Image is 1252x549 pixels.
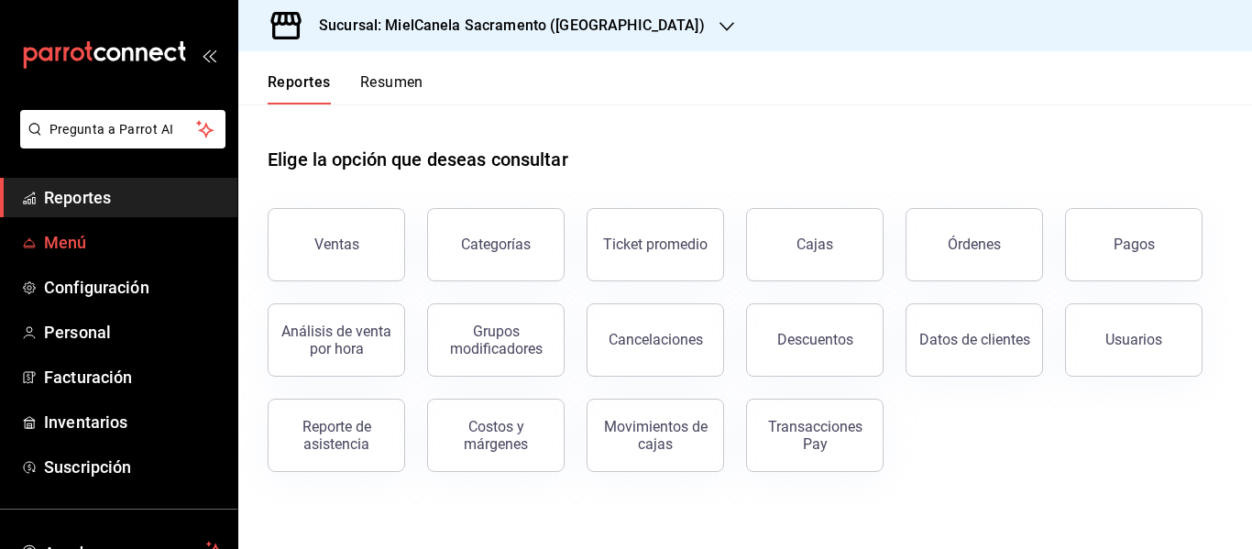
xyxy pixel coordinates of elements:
span: Facturación [44,365,223,390]
h3: Sucursal: MielCanela Sacramento ([GEOGRAPHIC_DATA]) [304,15,705,37]
div: Reporte de asistencia [280,418,393,453]
button: Ventas [268,208,405,281]
button: open_drawer_menu [202,48,216,62]
button: Transacciones Pay [746,399,884,472]
button: Análisis de venta por hora [268,303,405,377]
div: Ventas [314,236,359,253]
button: Usuarios [1065,303,1203,377]
span: Suscripción [44,455,223,479]
span: Menú [44,230,223,255]
button: Cancelaciones [587,303,724,377]
div: Movimientos de cajas [599,418,712,453]
div: Datos de clientes [919,331,1030,348]
button: Pagos [1065,208,1203,281]
div: Usuarios [1105,331,1162,348]
button: Resumen [360,73,423,104]
div: Categorías [461,236,531,253]
button: Datos de clientes [906,303,1043,377]
div: navigation tabs [268,73,423,104]
button: Reportes [268,73,331,104]
div: Cajas [796,234,834,256]
span: Configuración [44,275,223,300]
span: Inventarios [44,410,223,434]
div: Órdenes [948,236,1001,253]
button: Movimientos de cajas [587,399,724,472]
button: Categorías [427,208,565,281]
div: Transacciones Pay [758,418,872,453]
button: Ticket promedio [587,208,724,281]
div: Descuentos [777,331,853,348]
div: Análisis de venta por hora [280,323,393,357]
button: Reporte de asistencia [268,399,405,472]
a: Pregunta a Parrot AI [13,133,225,152]
h1: Elige la opción que deseas consultar [268,146,568,173]
div: Pagos [1114,236,1155,253]
div: Cancelaciones [609,331,703,348]
button: Órdenes [906,208,1043,281]
span: Reportes [44,185,223,210]
div: Costos y márgenes [439,418,553,453]
span: Personal [44,320,223,345]
button: Costos y márgenes [427,399,565,472]
div: Grupos modificadores [439,323,553,357]
button: Pregunta a Parrot AI [20,110,225,148]
button: Grupos modificadores [427,303,565,377]
a: Cajas [746,208,884,281]
button: Descuentos [746,303,884,377]
div: Ticket promedio [603,236,708,253]
span: Pregunta a Parrot AI [49,120,197,139]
